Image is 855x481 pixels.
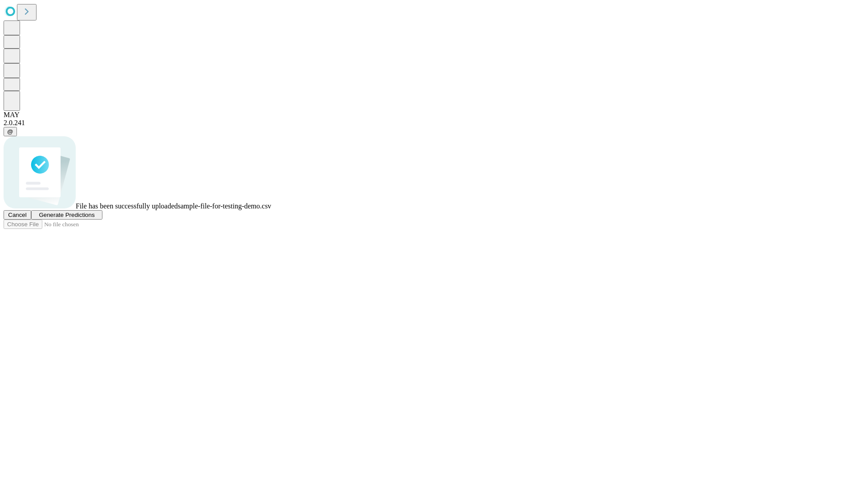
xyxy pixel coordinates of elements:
button: Generate Predictions [31,210,102,220]
div: 2.0.241 [4,119,851,127]
button: Cancel [4,210,31,220]
span: @ [7,128,13,135]
span: Cancel [8,212,27,218]
span: File has been successfully uploaded [76,202,178,210]
button: @ [4,127,17,136]
div: MAY [4,111,851,119]
span: Generate Predictions [39,212,94,218]
span: sample-file-for-testing-demo.csv [178,202,271,210]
